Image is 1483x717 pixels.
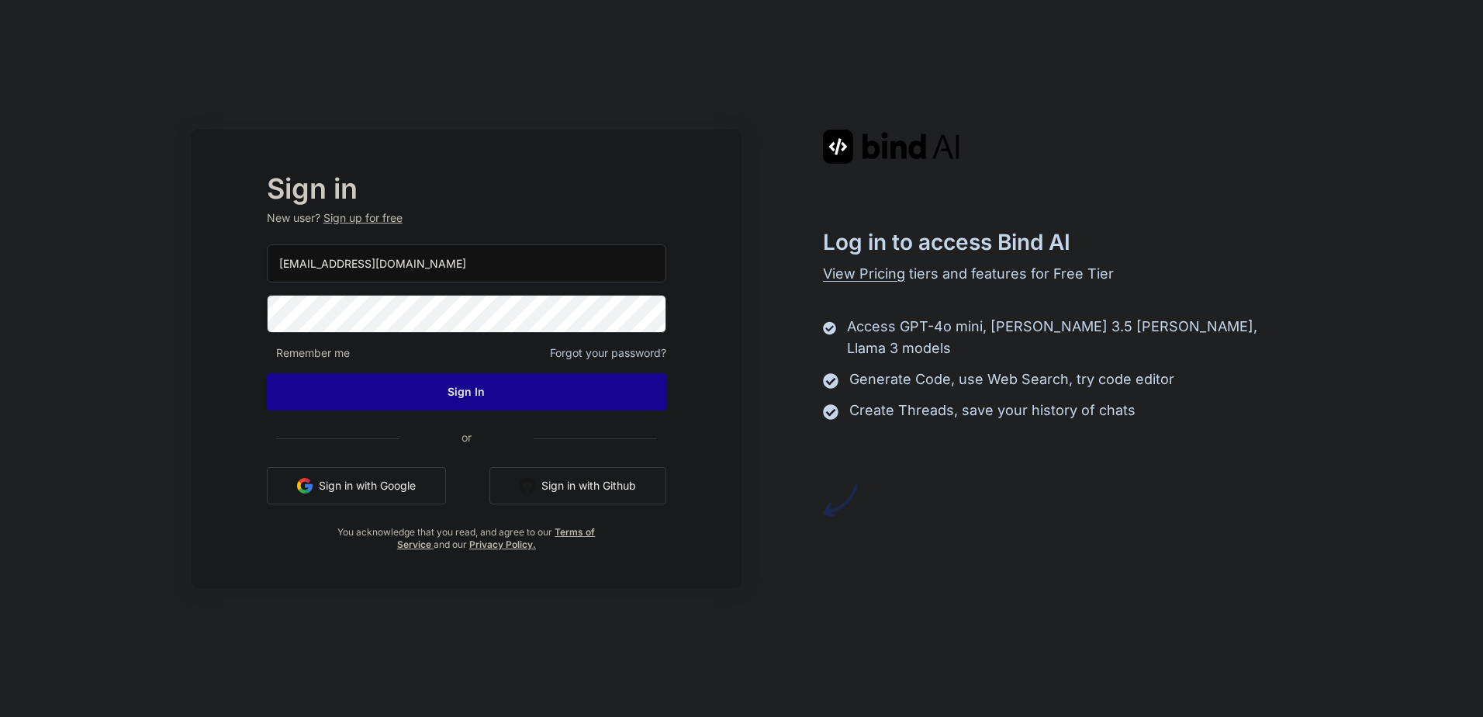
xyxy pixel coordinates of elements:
p: tiers and features for Free Tier [823,263,1291,285]
span: View Pricing [823,265,905,282]
h2: Sign in [267,176,666,201]
img: arrow [823,483,857,518]
a: Privacy Policy. [469,539,536,550]
img: google [297,478,313,494]
button: Sign In [267,373,666,410]
button: Sign in with Google [267,467,446,504]
h2: Log in to access Bind AI [823,226,1291,258]
p: Create Threads, save your history of chats [849,400,1136,421]
input: Login or Email [267,244,666,282]
p: New user? [267,210,666,244]
div: You acknowledge that you read, and agree to our and our [334,517,600,551]
div: Sign up for free [323,210,403,226]
span: Remember me [267,345,350,361]
a: Terms of Service [397,526,596,550]
p: Generate Code, use Web Search, try code editor [849,369,1174,390]
img: Bind AI logo [823,130,959,164]
p: Access GPT-4o mini, [PERSON_NAME] 3.5 [PERSON_NAME], Llama 3 models [847,316,1291,359]
span: Forgot your password? [550,345,666,361]
button: Sign in with Github [489,467,666,504]
img: github [520,478,535,494]
span: or [399,418,534,456]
